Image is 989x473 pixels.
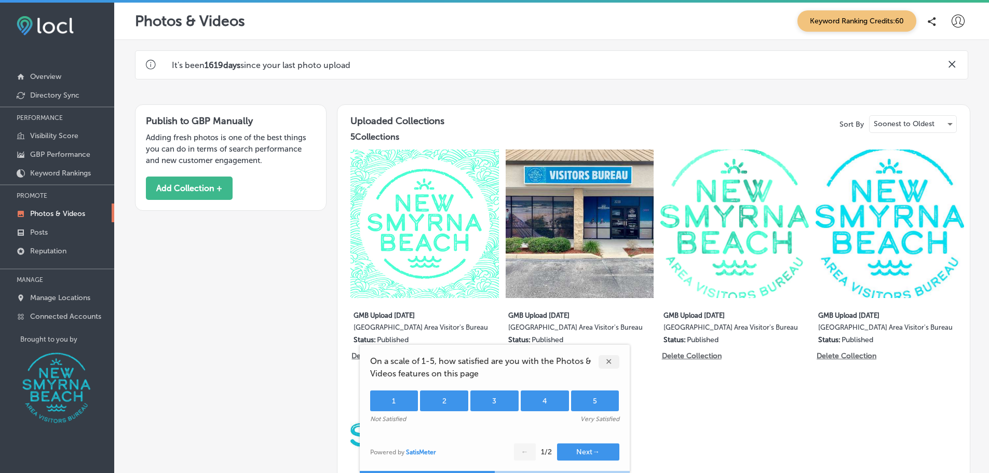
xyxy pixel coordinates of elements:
[350,132,399,142] h4: 5 Collections
[350,150,499,298] img: Collection thumbnail
[599,355,619,369] div: ✕
[370,355,599,380] span: On a scale of 1-5, how satisfied are you with the Photos & Videos features on this page
[146,115,316,127] h3: Publish to GBP Manually
[508,305,657,323] label: GMB Upload [DATE]
[521,390,569,411] div: 4
[377,335,409,344] p: Published
[797,10,916,32] span: Keyword Ranking Credits: 60
[514,443,536,461] button: ←
[350,115,444,127] h3: Uploaded Collections
[370,390,418,411] div: 1
[17,16,74,35] img: fda3e92497d09a02dc62c9cd864e3231.png
[874,119,934,129] p: Soonest to Oldest
[30,169,91,178] p: Keyword Rankings
[818,305,967,323] label: GMB Upload [DATE]
[30,228,48,237] p: Posts
[541,448,552,456] div: 1 / 2
[354,323,502,335] label: [GEOGRAPHIC_DATA] Area Visitor's Bureau
[30,209,85,218] p: Photos & Videos
[30,91,79,100] p: Directory Sync
[30,72,61,81] p: Overview
[817,352,875,360] p: Delete Collection
[571,390,619,411] div: 5
[839,120,864,129] p: Sort By
[580,415,619,423] div: Very Satisfied
[370,449,436,456] div: Powered by
[532,335,563,344] p: Published
[172,60,350,70] p: It's been since your last photo upload
[818,335,841,344] p: Status:
[508,323,657,335] label: [GEOGRAPHIC_DATA] Area Visitor's Bureau
[662,352,721,360] p: Delete Collection
[30,312,101,321] p: Connected Accounts
[30,150,90,159] p: GBP Performance
[816,150,964,298] img: Collection thumbnail
[663,335,686,344] p: Status:
[20,335,114,343] p: Brought to you by
[370,415,406,423] div: Not Satisfied
[146,177,233,200] button: Add Collection +
[870,116,956,132] div: Soonest to Oldest
[506,150,654,298] img: Collection thumbnail
[354,335,376,344] p: Status:
[470,390,519,411] div: 3
[818,323,967,335] label: [GEOGRAPHIC_DATA] Area Visitor's Bureau
[663,305,812,323] label: GMB Upload [DATE]
[30,131,78,140] p: Visibility Score
[354,305,502,323] label: GMB Upload [DATE]
[20,352,93,424] img: New Smyrna Beach
[30,293,90,302] p: Manage Locations
[842,335,873,344] p: Published
[660,150,809,298] img: Collection thumbnail
[406,449,436,456] a: SatisMeter
[508,335,531,344] p: Status:
[687,335,719,344] p: Published
[351,352,410,360] p: Delete Collection
[663,323,812,335] label: [GEOGRAPHIC_DATA] Area Visitor's Bureau
[205,60,240,70] b: 1619 days
[557,443,619,461] button: Next→
[146,132,316,166] p: Adding fresh photos is one of the best things you can do in terms of search performance and new c...
[30,247,66,255] p: Reputation
[135,12,245,30] p: Photos & Videos
[420,390,468,411] div: 2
